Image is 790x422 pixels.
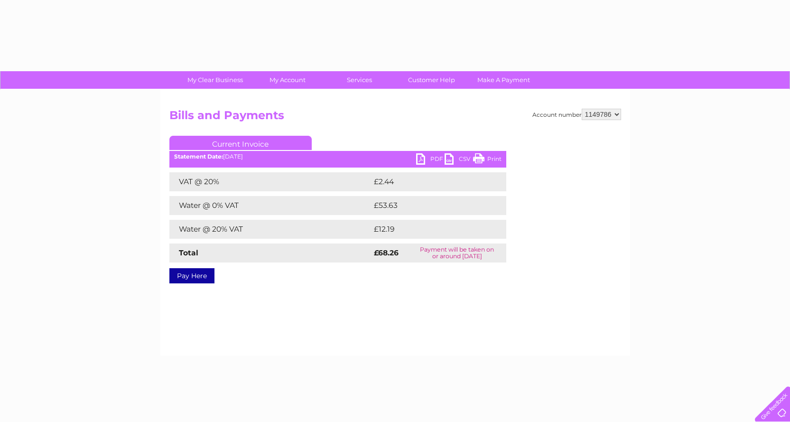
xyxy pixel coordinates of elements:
[372,220,485,239] td: £12.19
[169,268,214,283] a: Pay Here
[169,109,621,127] h2: Bills and Payments
[465,71,543,89] a: Make A Payment
[473,153,502,167] a: Print
[248,71,326,89] a: My Account
[392,71,471,89] a: Customer Help
[445,153,473,167] a: CSV
[169,196,372,215] td: Water @ 0% VAT
[169,153,506,160] div: [DATE]
[532,109,621,120] div: Account number
[372,172,484,191] td: £2.44
[416,153,445,167] a: PDF
[176,71,254,89] a: My Clear Business
[372,196,487,215] td: £53.63
[408,244,506,263] td: Payment will be taken on or around [DATE]
[179,248,198,257] strong: Total
[169,136,312,150] a: Current Invoice
[374,248,399,257] strong: £68.26
[174,153,223,160] b: Statement Date:
[320,71,399,89] a: Services
[169,172,372,191] td: VAT @ 20%
[169,220,372,239] td: Water @ 20% VAT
